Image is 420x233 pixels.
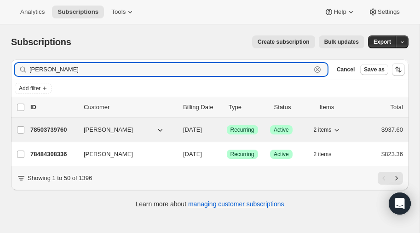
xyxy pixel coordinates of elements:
span: Active [274,126,289,134]
span: 2 items [314,151,332,158]
button: Next [390,172,403,185]
button: Clear [313,65,322,74]
div: Items [319,103,357,112]
button: [PERSON_NAME] [78,122,170,137]
p: Customer [84,103,176,112]
button: Export [368,35,397,48]
div: IDCustomerBilling DateTypeStatusItemsTotal [30,103,403,112]
p: Total [391,103,403,112]
span: Active [274,151,289,158]
button: Save as [360,64,388,75]
div: 78503739760[PERSON_NAME][DATE]SuccessRecurringSuccessActive2 items$937.60 [30,123,403,136]
span: Tools [111,8,126,16]
span: Export [374,38,391,46]
p: 78503739760 [30,125,76,134]
nav: Pagination [378,172,403,185]
span: Subscriptions [58,8,98,16]
button: Settings [363,6,405,18]
span: Settings [378,8,400,16]
span: Recurring [230,126,254,134]
input: Filter subscribers [29,63,311,76]
button: 2 items [314,148,342,161]
span: [DATE] [183,126,202,133]
span: Save as [364,66,385,73]
div: Type [229,103,267,112]
p: Showing 1 to 50 of 1396 [28,174,92,183]
button: Subscriptions [52,6,104,18]
span: [DATE] [183,151,202,157]
a: managing customer subscriptions [188,200,284,208]
span: $823.36 [381,151,403,157]
span: [PERSON_NAME] [84,125,133,134]
p: Learn more about [136,199,284,209]
p: 78484308336 [30,150,76,159]
span: Bulk updates [324,38,359,46]
button: Help [319,6,361,18]
button: Sort the results [392,63,405,76]
span: Analytics [20,8,45,16]
p: Billing Date [183,103,221,112]
button: Add filter [15,83,52,94]
span: Subscriptions [11,37,71,47]
p: ID [30,103,76,112]
span: Add filter [19,85,40,92]
span: Help [334,8,346,16]
button: [PERSON_NAME] [78,147,170,162]
span: [PERSON_NAME] [84,150,133,159]
span: Create subscription [258,38,310,46]
span: Cancel [337,66,355,73]
span: Recurring [230,151,254,158]
span: 2 items [314,126,332,134]
div: 78484308336[PERSON_NAME][DATE]SuccessRecurringSuccessActive2 items$823.36 [30,148,403,161]
button: Analytics [15,6,50,18]
button: Bulk updates [319,35,364,48]
button: Create subscription [252,35,315,48]
span: $937.60 [381,126,403,133]
button: Tools [106,6,140,18]
p: Status [274,103,312,112]
button: 2 items [314,123,342,136]
div: Open Intercom Messenger [389,192,411,215]
button: Cancel [333,64,358,75]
